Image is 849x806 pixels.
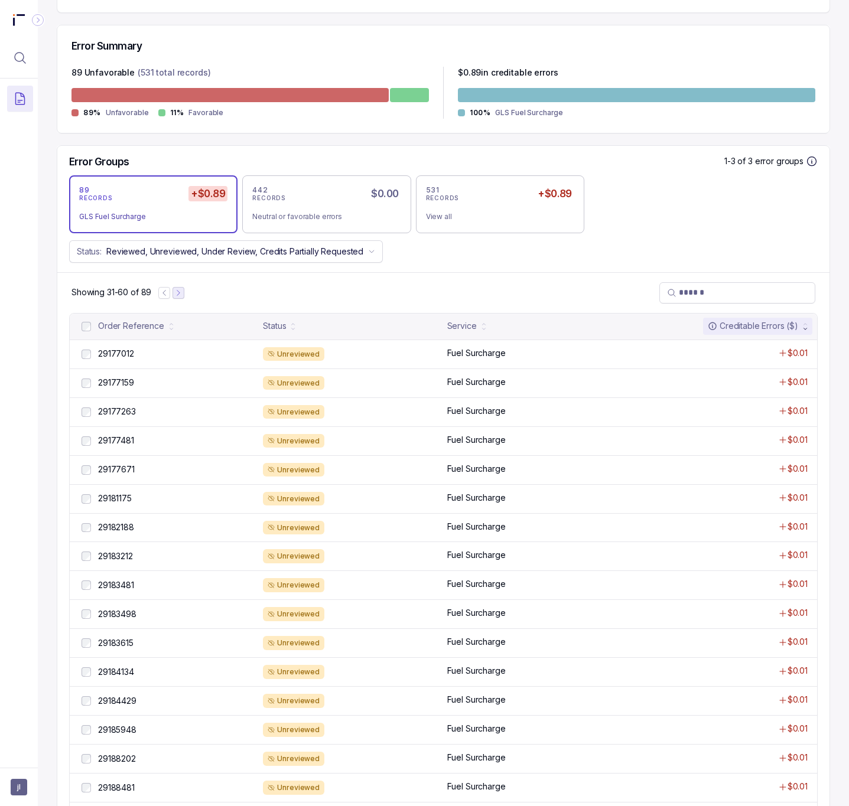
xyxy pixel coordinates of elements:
[79,195,112,202] p: RECORDS
[138,67,210,81] p: (531 total records)
[252,211,391,223] div: Neutral or favorable errors
[158,287,170,299] button: Previous Page
[447,665,506,677] p: Fuel Surcharge
[788,781,808,792] p: $0.01
[82,378,91,388] input: checkbox-checkbox
[82,465,91,475] input: checkbox-checkbox
[263,347,324,361] div: Unreviewed
[98,666,134,678] p: 29184134
[447,781,506,792] p: Fuel Surcharge
[106,107,149,119] p: Unfavorable
[263,665,324,679] div: Unreviewed
[788,405,808,417] p: $0.01
[98,782,135,794] p: 29188481
[252,195,285,202] p: RECORDS
[788,607,808,619] p: $0.01
[788,752,808,763] p: $0.01
[788,463,808,475] p: $0.01
[7,86,33,112] button: Menu Icon Button DocumentTextIcon
[98,637,134,649] p: 29183615
[98,406,136,417] p: 29177263
[788,665,808,677] p: $0.01
[98,695,136,707] p: 29184429
[724,155,755,167] p: 1-3 of 3
[788,694,808,706] p: $0.01
[98,320,164,332] div: Order Reference
[173,287,184,299] button: Next Page
[98,377,134,389] p: 29177159
[788,723,808,735] p: $0.01
[82,436,91,446] input: checkbox-checkbox
[447,578,506,590] p: Fuel Surcharge
[788,636,808,648] p: $0.01
[82,580,91,590] input: checkbox-checkbox
[447,549,506,561] p: Fuel Surcharge
[69,155,129,168] h5: Error Groups
[31,13,45,27] div: Collapse Icon
[447,723,506,735] p: Fuel Surcharge
[788,549,808,561] p: $0.01
[69,240,383,263] button: Status:Reviewed, Unreviewed, Under Review, Credits Partially Requested
[98,579,134,591] p: 29183481
[71,286,151,298] div: Remaining page entries
[98,550,133,562] p: 29183212
[263,781,324,795] div: Unreviewed
[82,609,91,619] input: checkbox-checkbox
[788,578,808,590] p: $0.01
[788,347,808,359] p: $0.01
[495,107,563,119] p: GLS Fuel Surcharge
[788,492,808,504] p: $0.01
[458,67,558,81] p: $ 0.89 in creditable errors
[447,434,506,446] p: Fuel Surcharge
[447,607,506,619] p: Fuel Surcharge
[98,608,136,620] p: 29183498
[755,155,804,167] p: error groups
[98,724,136,736] p: 29185948
[708,320,798,332] div: Creditable Errors ($)
[447,376,506,388] p: Fuel Surcharge
[98,348,134,360] p: 29177012
[82,696,91,706] input: checkbox-checkbox
[83,108,101,118] p: 89%
[263,549,324,563] div: Unreviewed
[447,320,477,332] div: Service
[82,754,91,763] input: checkbox-checkbox
[98,435,134,446] p: 29177481
[82,667,91,677] input: checkbox-checkbox
[470,108,490,118] p: 100%
[7,45,33,71] button: Menu Icon Button MagnifyingGlassIcon
[447,405,506,417] p: Fuel Surcharge
[426,211,565,223] div: View all
[447,492,506,504] p: Fuel Surcharge
[188,107,223,119] p: Favorable
[98,492,132,504] p: 29181175
[535,186,574,201] h5: +$0.89
[788,521,808,533] p: $0.01
[788,434,808,446] p: $0.01
[263,636,324,650] div: Unreviewed
[82,322,91,331] input: checkbox-checkbox
[98,753,136,765] p: 29188202
[788,376,808,388] p: $0.01
[447,636,506,648] p: Fuel Surcharge
[98,521,134,533] p: 29182188
[71,67,135,81] p: 89 Unfavorable
[263,694,324,708] div: Unreviewed
[79,185,89,195] p: 89
[77,246,102,257] p: Status:
[11,779,27,795] button: User initials
[82,407,91,417] input: checkbox-checkbox
[263,434,324,448] div: Unreviewed
[263,320,286,332] div: Status
[263,492,324,506] div: Unreviewed
[82,725,91,735] input: checkbox-checkbox
[426,185,440,195] p: 531
[426,195,459,202] p: RECORDS
[447,752,506,763] p: Fuel Surcharge
[263,376,324,390] div: Unreviewed
[71,40,142,53] h5: Error Summary
[252,185,268,195] p: 442
[106,246,363,257] p: Reviewed, Unreviewed, Under Review, Credits Partially Requested
[263,463,324,477] div: Unreviewed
